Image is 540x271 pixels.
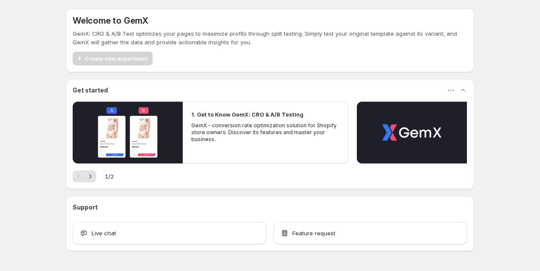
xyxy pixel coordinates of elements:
h2: 1. Get to Know GemX: CRO & A/B Testing [191,110,304,119]
button: Play video [73,102,183,163]
span: Live chat [92,229,116,237]
button: Next [84,170,96,182]
span: Feature request [292,229,335,237]
nav: Pagination [73,170,96,182]
p: GemX - conversion rate optimization solution for Shopify store owners. Discover its features and ... [191,122,339,143]
button: Play video [357,102,467,163]
h5: Welcome to GemX [73,15,148,26]
span: 1 / 2 [105,172,114,181]
p: GemX: CRO & A/B Test optimizes your pages to maximize profits through split testing. Simply test ... [73,29,467,46]
h3: Get started [73,86,108,95]
h3: Support [73,203,98,212]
